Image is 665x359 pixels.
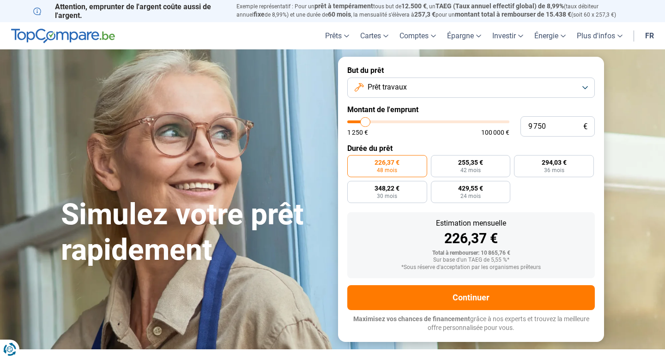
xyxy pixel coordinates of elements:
[481,129,509,136] span: 100 000 €
[33,2,225,20] p: Attention, emprunter de l'argent coûte aussi de l'argent.
[347,129,368,136] span: 1 250 €
[455,11,571,18] span: montant total à rembourser de 15.438 €
[314,2,373,10] span: prêt à tempérament
[640,22,659,49] a: fr
[458,159,483,166] span: 255,35 €
[355,250,587,257] div: Total à rembourser: 10 865,76 €
[368,82,407,92] span: Prêt travaux
[377,168,397,173] span: 48 mois
[529,22,571,49] a: Énergie
[328,11,351,18] span: 60 mois
[377,193,397,199] span: 30 mois
[320,22,355,49] a: Prêts
[355,22,394,49] a: Cartes
[544,168,564,173] span: 36 mois
[236,2,632,19] p: Exemple représentatif : Pour un tous but de , un (taux débiteur annuel de 8,99%) et une durée de ...
[347,78,595,98] button: Prêt travaux
[583,123,587,131] span: €
[487,22,529,49] a: Investir
[394,22,441,49] a: Comptes
[571,22,628,49] a: Plus d'infos
[355,232,587,245] div: 226,37 €
[414,11,435,18] span: 257,3 €
[435,2,564,10] span: TAEG (Taux annuel effectif global) de 8,99%
[347,144,595,153] label: Durée du prêt
[355,264,587,271] div: *Sous réserve d'acceptation par les organismes prêteurs
[355,220,587,227] div: Estimation mensuelle
[353,315,470,323] span: Maximisez vos chances de financement
[460,193,481,199] span: 24 mois
[347,315,595,333] p: grâce à nos experts et trouvez la meilleure offre personnalisée pour vous.
[11,29,115,43] img: TopCompare
[254,11,265,18] span: fixe
[355,257,587,263] div: Sur base d'un TAEG de 5,55 %*
[61,197,327,268] h1: Simulez votre prêt rapidement
[460,168,481,173] span: 42 mois
[347,285,595,310] button: Continuer
[347,66,595,75] label: But du prêt
[375,185,399,191] span: 348,22 €
[542,159,567,166] span: 294,03 €
[401,2,427,10] span: 12.500 €
[375,159,399,166] span: 226,37 €
[441,22,487,49] a: Épargne
[458,185,483,191] span: 429,55 €
[347,105,595,114] label: Montant de l'emprunt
